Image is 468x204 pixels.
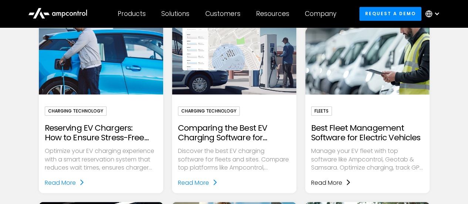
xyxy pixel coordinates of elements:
p: Optimize your EV charging experience with a smart reservation system that reduces wait times, ens... [45,147,157,171]
div: Read More [178,178,209,187]
div: Customers [205,10,240,18]
div: Company [305,10,336,18]
div: Solutions [161,10,189,18]
h2: Reserving EV Chargers: How to Ensure Stress-Free Charging [45,123,157,143]
div: Charging Technology [178,106,240,115]
p: Manage your EV fleet with top software like Ampcontrol, Geotab & Samsara. Optimize charging, trac... [311,147,424,171]
a: Read More [178,178,218,187]
div: Resources [256,10,289,18]
h2: Comparing the Best EV Charging Software for Managing Charging Sites [178,123,290,143]
div: Read More [311,178,342,187]
a: Read More [311,178,351,187]
h2: Best Fleet Management Software for Electric Vehicles [311,123,424,143]
div: Products [118,10,146,18]
a: Read More [45,178,85,187]
p: Discover the best EV charging software for fleets and sites. Compare top platforms like Ampcontro... [178,147,290,171]
div: Read More [45,178,76,187]
div: Fleets [311,106,332,115]
div: Charging Technology [45,106,107,115]
a: Request a demo [359,7,421,20]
